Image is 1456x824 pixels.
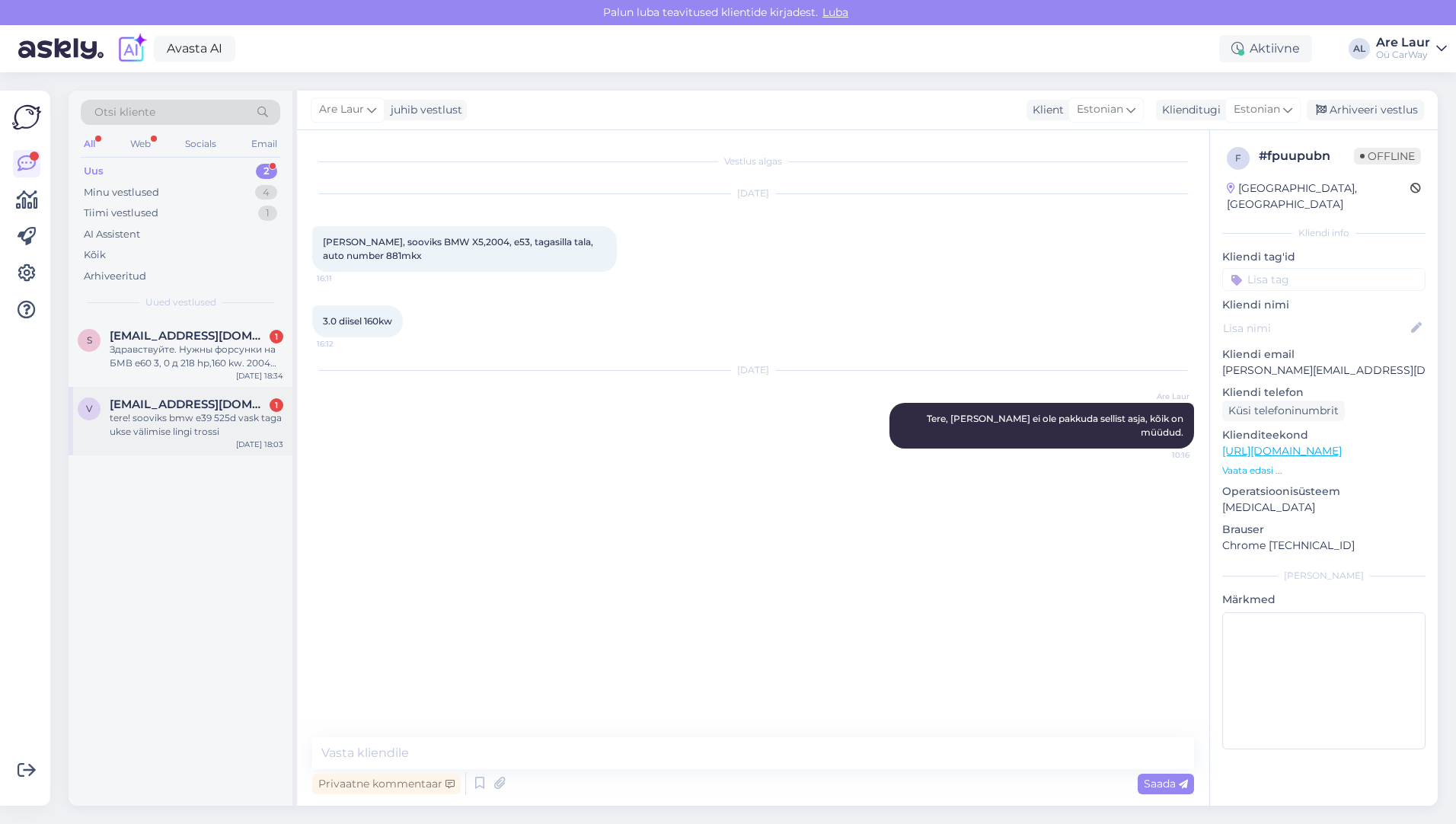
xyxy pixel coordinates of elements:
p: Kliendi email [1222,347,1426,362]
div: Socials [182,134,219,154]
div: [PERSON_NAME] [1222,569,1426,583]
span: f [1235,152,1241,164]
div: Oü CarWay [1376,49,1430,61]
p: Kliendi telefon [1222,385,1426,401]
a: Avasta AI [154,36,235,62]
div: Küsi telefoninumbrit [1222,401,1345,421]
span: s [87,334,92,346]
div: Web [127,134,154,154]
div: Uus [84,164,104,179]
p: Kliendi nimi [1222,297,1426,313]
span: Are Laur [1132,391,1189,402]
div: Arhiveeri vestlus [1307,100,1424,120]
p: Märkmed [1222,592,1426,608]
div: Vestlus algas [312,155,1194,168]
div: 1 [258,206,277,221]
div: Privaatne kommentaar [312,774,461,794]
a: [URL][DOMAIN_NAME] [1222,444,1342,458]
p: Chrome [TECHNICAL_ID] [1222,538,1426,554]
span: 10:16 [1132,449,1189,461]
div: All [81,134,98,154]
div: Kõik [84,248,106,263]
div: Klienditugi [1156,102,1221,118]
input: Lisa tag [1222,268,1426,291]
div: 1 [270,330,283,343]
span: vainult2001@gmail.com [110,398,268,411]
div: [DATE] [312,187,1194,200]
span: 3.0 diisel 160kw [323,315,392,327]
span: Luba [818,5,853,19]
span: Saada [1144,777,1188,790]
span: sergeikuprin974@gmail.com [110,329,268,343]
span: Tere, [PERSON_NAME] ei ole pakkuda sellist asja, kõik on müüdud. [927,413,1186,438]
div: Email [248,134,280,154]
div: juhib vestlust [385,102,462,118]
span: Offline [1354,148,1421,164]
span: [PERSON_NAME], sooviks BMW X5,2004, e53, tagasilla tala, auto number 881mkx [323,236,595,261]
div: Здравствуйте. Нужны форсунки на БМВ е60 3, 0 д 218 hp,160 kw. 2004 год. . Какая цена? [110,343,283,370]
span: Are Laur [319,101,364,118]
span: Otsi kliente [94,104,155,120]
div: Arhiveeritud [84,269,146,284]
p: [MEDICAL_DATA] [1222,500,1426,516]
span: 16:12 [317,338,374,350]
div: Minu vestlused [84,185,159,200]
div: Aktiivne [1219,35,1312,62]
div: AI Assistent [84,227,140,242]
a: Are LaurOü CarWay [1376,37,1447,61]
p: Vaata edasi ... [1222,464,1426,477]
p: Kliendi tag'id [1222,249,1426,265]
div: Are Laur [1376,37,1430,49]
div: 4 [255,185,277,200]
div: [DATE] 18:34 [236,370,283,382]
span: Uued vestlused [145,295,216,309]
span: 16:11 [317,273,374,284]
p: Klienditeekond [1222,427,1426,443]
div: AL [1349,38,1370,59]
div: # fpuupubn [1259,147,1354,165]
span: Estonian [1077,101,1123,118]
div: Klient [1027,102,1064,118]
div: 1 [270,398,283,412]
input: Lisa nimi [1223,320,1408,337]
img: explore-ai [116,33,148,65]
div: tere! sooviks bmw e39 525d vask taga ukse välimise lingi trossi [110,411,283,439]
div: [DATE] [312,363,1194,377]
p: Operatsioonisüsteem [1222,484,1426,500]
div: [DATE] 18:03 [236,439,283,450]
p: [PERSON_NAME][EMAIL_ADDRESS][DOMAIN_NAME] [1222,362,1426,378]
span: Estonian [1234,101,1280,118]
div: Kliendi info [1222,226,1426,240]
p: Brauser [1222,522,1426,538]
div: [GEOGRAPHIC_DATA], [GEOGRAPHIC_DATA] [1227,180,1410,212]
div: 2 [256,164,277,179]
div: Tiimi vestlused [84,206,158,221]
span: v [86,403,92,414]
img: Askly Logo [12,103,41,132]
